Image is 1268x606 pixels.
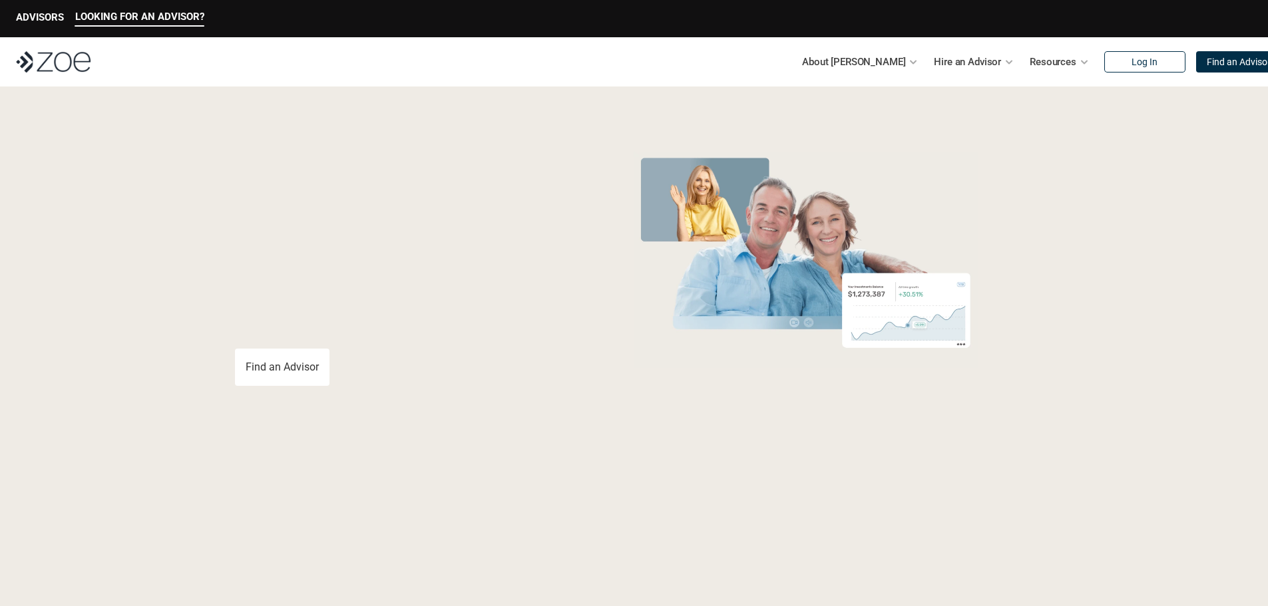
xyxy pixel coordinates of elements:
p: Log In [1132,57,1158,68]
p: Loremipsum: *DolOrsi Ametconsecte adi Eli Seddoeius tem inc utlaboreet. Dol 4648 MagNaal Enimadmi... [32,555,1236,603]
a: Log In [1104,51,1185,73]
a: Find an Advisor [235,349,329,386]
p: LOOKING FOR AN ADVISOR? [75,11,204,23]
em: The information in the visuals above is for illustrative purposes only and does not represent an ... [621,376,990,383]
p: About [PERSON_NAME] [802,52,905,72]
p: Resources [1030,52,1076,72]
p: ADVISORS [16,11,64,23]
p: You deserve an advisor you can trust. [PERSON_NAME], hire, and invest with vetted, fiduciary, fin... [235,301,578,333]
span: Grow Your Wealth [235,147,531,198]
span: with a Financial Advisor [235,192,504,287]
p: Find an Advisor [246,361,319,373]
p: Hire an Advisor [934,52,1001,72]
